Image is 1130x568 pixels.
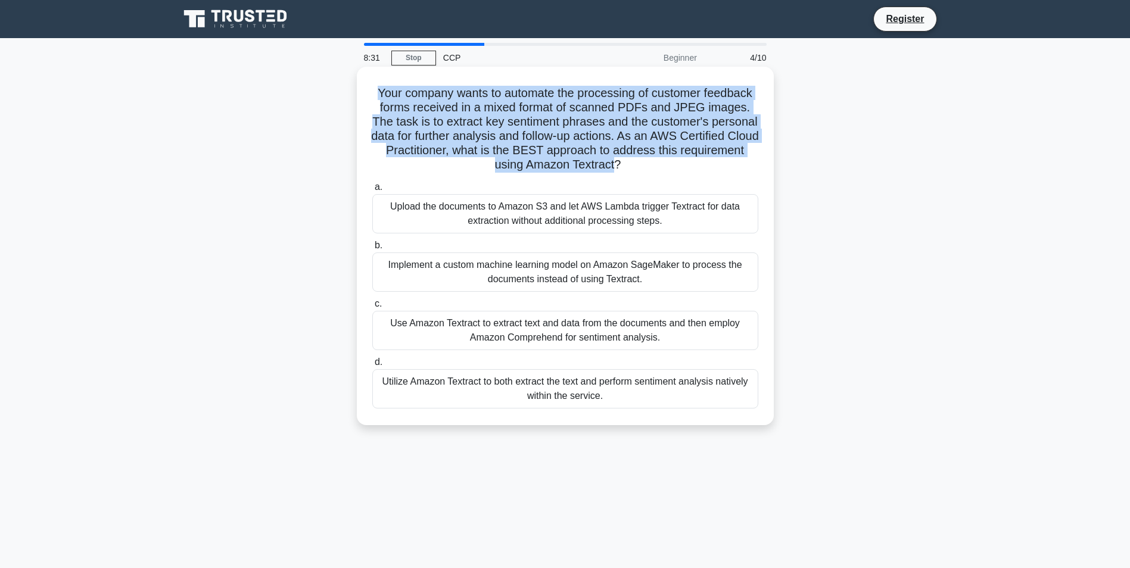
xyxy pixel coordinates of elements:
[372,194,758,233] div: Upload the documents to Amazon S3 and let AWS Lambda trigger Textract for data extraction without...
[372,369,758,408] div: Utilize Amazon Textract to both extract the text and perform sentiment analysis natively within t...
[357,46,391,70] div: 8:31
[375,182,382,192] span: a.
[375,357,382,367] span: d.
[391,51,436,65] a: Stop
[372,252,758,292] div: Implement a custom machine learning model on Amazon SageMaker to process the documents instead of...
[436,46,600,70] div: CCP
[372,311,758,350] div: Use Amazon Textract to extract text and data from the documents and then employ Amazon Comprehend...
[600,46,704,70] div: Beginner
[704,46,774,70] div: 4/10
[371,86,759,173] h5: Your company wants to automate the processing of customer feedback forms received in a mixed form...
[375,298,382,308] span: c.
[879,11,931,26] a: Register
[375,240,382,250] span: b.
